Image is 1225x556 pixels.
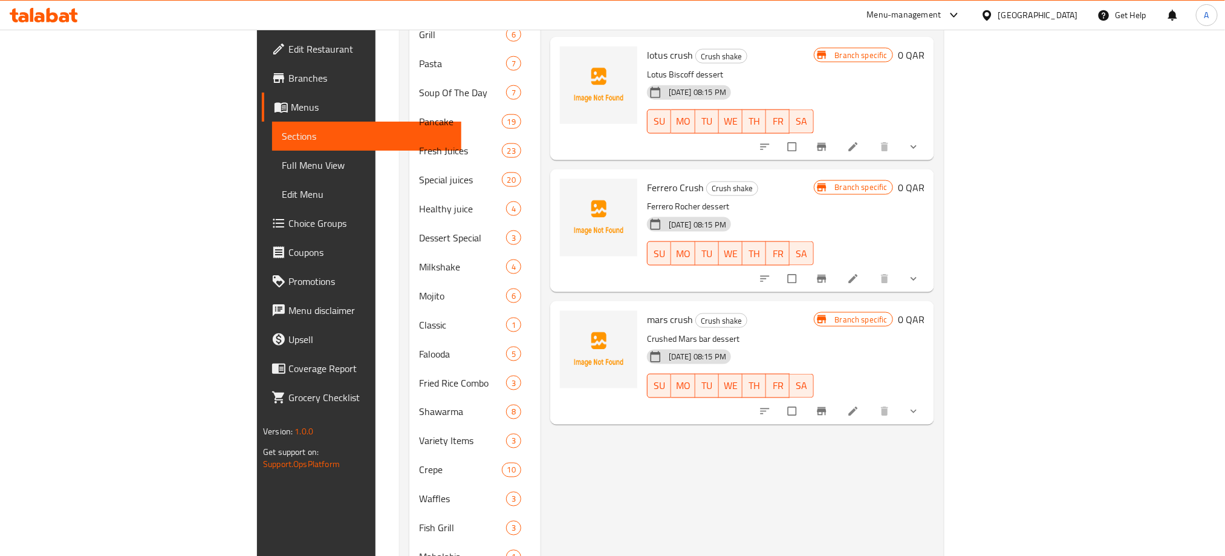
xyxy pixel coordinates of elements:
button: MO [671,374,695,398]
span: Pasta [419,56,506,71]
span: Coupons [288,245,452,260]
span: Menus [291,100,452,114]
span: 3 [507,436,521,447]
span: TU [700,113,714,130]
span: Mojito [419,289,506,303]
button: WE [719,110,742,134]
a: Grocery Checklist [262,383,461,412]
div: Grill6 [409,20,541,49]
span: Fresh Juices [419,143,502,158]
p: Crushed Mars bar dessert [647,332,814,347]
span: 3 [507,494,521,505]
span: SA [794,113,808,130]
span: 7 [507,58,521,70]
div: Classic1 [409,310,541,339]
span: Milkshake [419,260,506,274]
div: Crepe [419,463,502,477]
span: Soup Of The Day [419,85,506,100]
div: Waffles3 [409,485,541,514]
div: Crush shake [706,182,758,196]
p: Ferrero Rocher dessert [647,199,814,214]
a: Promotions [262,267,461,296]
span: Upsell [288,332,452,347]
span: WE [724,113,738,130]
span: Get support on: [263,444,319,460]
h6: 0 QAR [898,179,924,196]
button: Branch-specific-item [808,134,837,160]
span: 23 [502,145,521,157]
button: TH [742,374,766,398]
div: items [506,405,521,419]
span: Branch specific [830,50,892,61]
span: lotus crush [647,46,693,64]
span: Grocery Checklist [288,390,452,405]
div: Pasta7 [409,49,541,78]
span: Select to update [781,400,806,423]
div: items [506,318,521,332]
div: Falooda [419,347,506,361]
div: Fish Grill [419,521,506,535]
div: Shawarma8 [409,397,541,427]
span: 19 [502,116,521,128]
div: items [502,172,521,187]
img: lotus crush [560,47,637,124]
div: Dessert Special [419,231,506,245]
span: Classic [419,318,506,332]
span: FR [771,113,785,130]
div: items [506,201,521,216]
button: SU [647,241,671,266]
span: FR [771,377,785,394]
span: Branch specific [830,182,892,193]
span: TH [747,245,761,263]
button: sort-choices [752,134,781,160]
span: Promotions [288,274,452,289]
span: Full Menu View [282,158,452,172]
div: items [506,492,521,506]
span: 4 [507,203,521,215]
h6: 0 QAR [898,311,924,328]
span: SA [794,245,808,263]
div: Special juices20 [409,165,541,194]
button: Branch-specific-item [808,266,837,292]
span: Edit Menu [282,187,452,201]
div: Fried Rice Combo3 [409,368,541,397]
button: show more [900,134,929,160]
span: Select to update [781,136,806,159]
span: 3 [507,232,521,244]
button: show more [900,266,929,292]
div: Milkshake4 [409,252,541,281]
a: Edit menu item [847,405,862,417]
div: Soup Of The Day7 [409,78,541,107]
img: mars crush [560,311,637,388]
span: Shawarma [419,405,506,419]
button: WE [719,241,742,266]
div: items [506,56,521,71]
span: Fried Rice Combo [419,376,506,390]
span: Waffles [419,492,506,506]
span: 4 [507,261,521,273]
h6: 0 QAR [898,47,924,64]
button: TU [695,241,719,266]
div: Fish Grill3 [409,514,541,543]
span: MO [676,245,690,263]
button: TU [695,110,719,134]
button: MO [671,110,695,134]
span: Crush shake [707,182,758,195]
div: Crepe10 [409,456,541,485]
span: WE [724,245,738,263]
span: 5 [507,348,521,360]
a: Choice Groups [262,209,461,238]
span: WE [724,377,738,394]
div: Variety Items [419,434,506,448]
button: FR [766,374,790,398]
div: Fresh Juices23 [409,136,541,165]
p: Lotus Biscoff dessert [647,67,814,82]
div: Mojito6 [409,281,541,310]
button: Branch-specific-item [808,398,837,425]
span: Grill [419,27,506,42]
svg: Show Choices [908,141,920,153]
